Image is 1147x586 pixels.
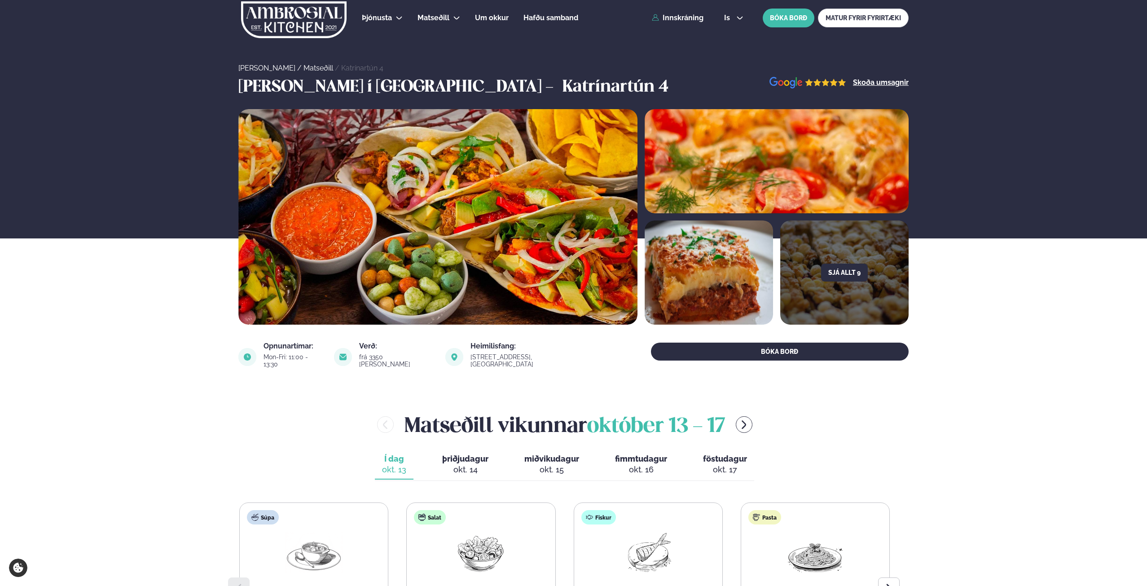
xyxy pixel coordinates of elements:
span: Matseðill [417,13,449,22]
span: þriðjudagur [442,454,488,463]
div: okt. 15 [524,464,579,475]
a: Þjónusta [362,13,392,23]
img: image alt [334,348,352,366]
div: Heimilisfang: [470,343,595,350]
div: Mon-Fri: 11:00 - 13:30 [264,353,323,368]
div: okt. 13 [382,464,406,475]
span: / [335,64,341,72]
button: þriðjudagur okt. 14 [435,450,496,480]
a: Cookie settings [9,559,27,577]
h3: Katrínartún 4 [563,77,668,98]
div: Opnunartímar: [264,343,323,350]
a: Innskráning [652,14,703,22]
button: BÓKA BORÐ [651,343,909,361]
div: Súpa [247,510,279,524]
button: föstudagur okt. 17 [696,450,754,480]
img: image alt [445,348,463,366]
div: Verð: [359,343,435,350]
img: Salad.png [452,532,510,573]
div: okt. 14 [442,464,488,475]
span: miðvikudagur [524,454,579,463]
span: Hafðu samband [523,13,578,22]
div: frá 3350 [PERSON_NAME] [359,353,435,368]
a: Matseðill [417,13,449,23]
a: Matseðill [303,64,333,72]
img: soup.svg [251,514,259,521]
a: Hafðu samband [523,13,578,23]
button: Sjá allt 9 [821,264,868,282]
a: Um okkur [475,13,509,23]
h2: Matseðill vikunnar [404,410,725,439]
button: BÓKA BORÐ [763,9,814,27]
button: menu-btn-left [377,416,394,433]
a: MATUR FYRIR FYRIRTÆKI [818,9,909,27]
span: fimmtudagur [615,454,667,463]
span: / [297,64,303,72]
a: [PERSON_NAME] [238,64,295,72]
a: link [470,359,595,370]
span: is [724,14,733,22]
img: image alt [769,77,846,89]
button: is [717,14,751,22]
span: Um okkur [475,13,509,22]
div: Pasta [748,510,781,524]
img: logo [240,1,347,38]
span: október 13 - 17 [587,417,725,436]
button: fimmtudagur okt. 16 [608,450,674,480]
a: Skoða umsagnir [853,79,909,86]
img: salad.svg [418,514,426,521]
div: [STREET_ADDRESS], [GEOGRAPHIC_DATA] [470,353,595,368]
img: image alt [238,109,637,325]
img: image alt [238,348,256,366]
img: Fish.png [620,532,677,573]
div: okt. 16 [615,464,667,475]
div: Fiskur [581,510,616,524]
img: fish.svg [586,514,593,521]
button: Í dag okt. 13 [375,450,413,480]
span: Í dag [382,454,406,464]
img: pasta.svg [753,514,760,521]
span: Þjónusta [362,13,392,22]
a: Katrínartún 4 [341,64,383,72]
img: Soup.png [285,532,343,573]
img: image alt [645,220,773,325]
h3: [PERSON_NAME] í [GEOGRAPHIC_DATA] - [238,77,558,98]
img: Spagetti.png [787,532,844,573]
div: Salat [414,510,446,524]
img: image alt [645,109,909,213]
button: miðvikudagur okt. 15 [517,450,586,480]
div: okt. 17 [703,464,747,475]
button: menu-btn-right [736,416,752,433]
span: föstudagur [703,454,747,463]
